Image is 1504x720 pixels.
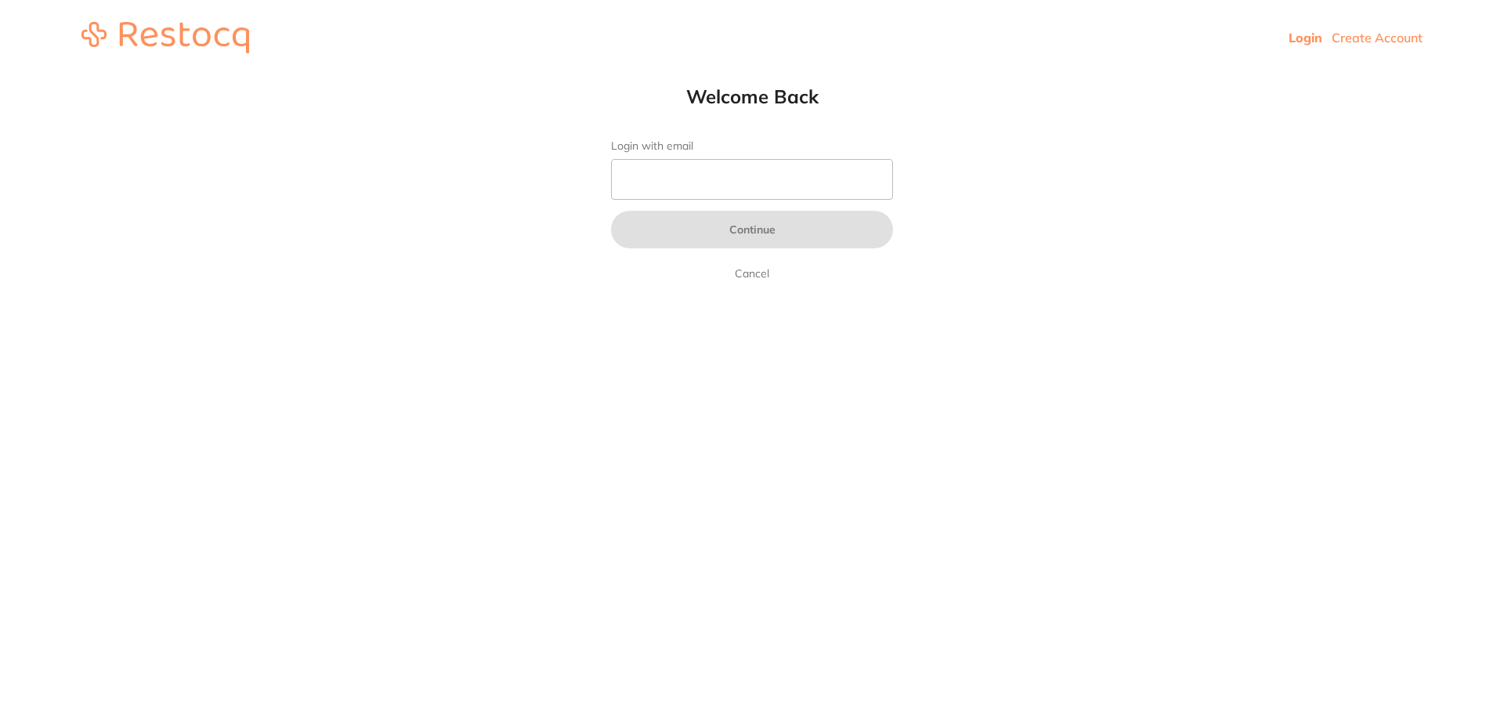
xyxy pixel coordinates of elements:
[611,211,893,248] button: Continue
[81,22,249,53] img: restocq_logo.svg
[732,264,772,283] a: Cancel
[580,85,924,108] h1: Welcome Back
[1289,30,1322,45] a: Login
[1332,30,1423,45] a: Create Account
[611,139,893,153] label: Login with email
